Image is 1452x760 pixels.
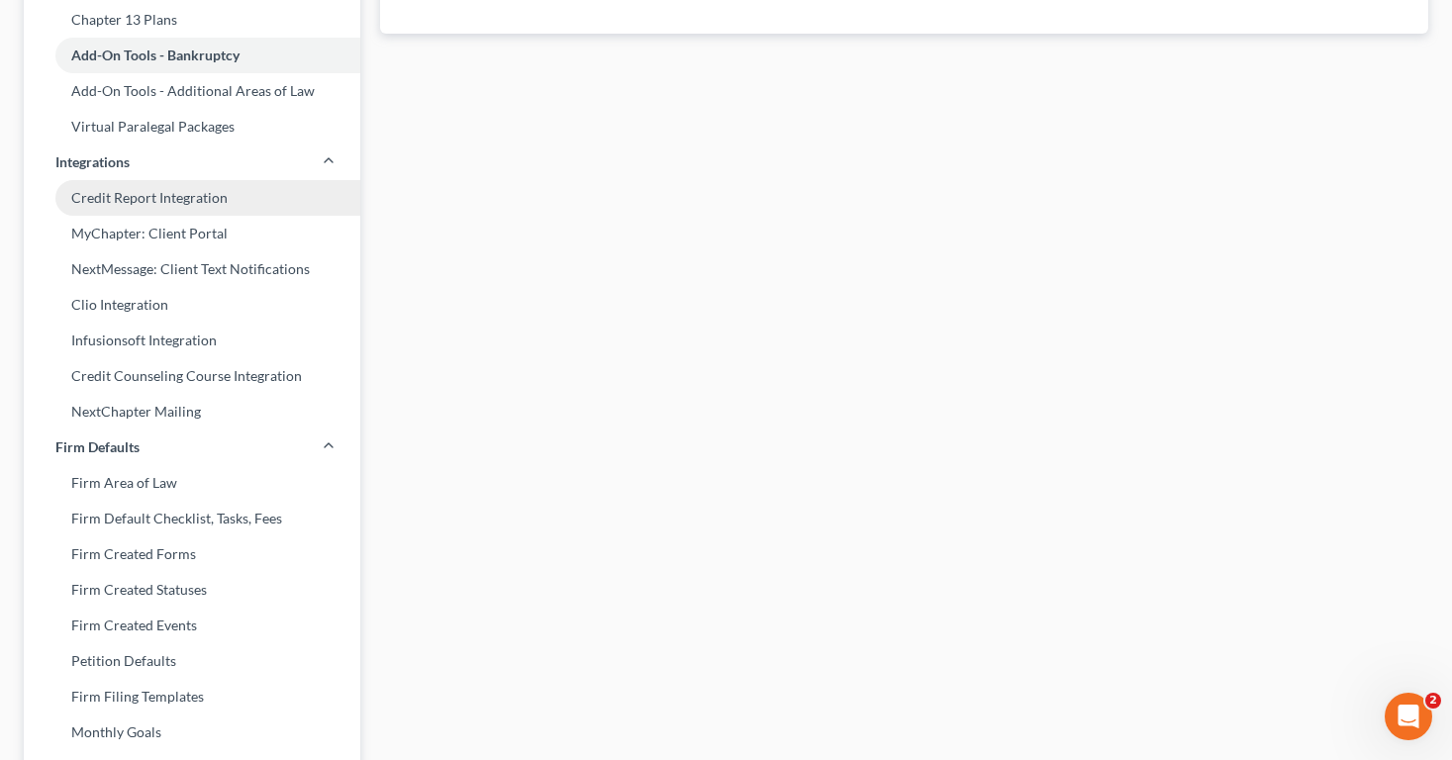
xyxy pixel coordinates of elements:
a: Integrations [24,144,360,180]
a: NextChapter Mailing [24,394,360,429]
span: Firm Defaults [55,437,140,457]
a: Firm Created Statuses [24,572,360,608]
a: Firm Default Checklist, Tasks, Fees [24,501,360,536]
a: Virtual Paralegal Packages [24,109,360,144]
a: Firm Filing Templates [24,679,360,714]
a: Chapter 13 Plans [24,2,360,38]
a: Firm Created Forms [24,536,360,572]
span: 2 [1425,693,1441,709]
a: NextMessage: Client Text Notifications [24,251,360,287]
span: Integrations [55,152,130,172]
a: Credit Counseling Course Integration [24,358,360,394]
a: Monthly Goals [24,714,360,750]
a: MyChapter: Client Portal [24,216,360,251]
a: Credit Report Integration [24,180,360,216]
a: Infusionsoft Integration [24,323,360,358]
a: Firm Defaults [24,429,360,465]
a: Add-On Tools - Additional Areas of Law [24,73,360,109]
a: Firm Area of Law [24,465,360,501]
a: Firm Created Events [24,608,360,643]
a: Clio Integration [24,287,360,323]
a: Petition Defaults [24,643,360,679]
a: Add-On Tools - Bankruptcy [24,38,360,73]
iframe: Intercom live chat [1385,693,1432,740]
